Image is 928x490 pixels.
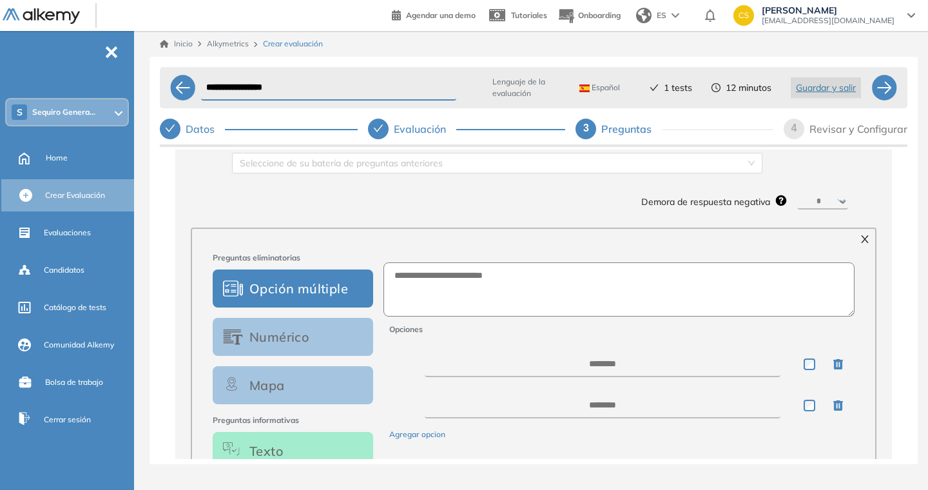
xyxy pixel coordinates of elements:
[213,318,373,356] div: Preguntas eliminatorias
[213,415,373,427] span: Preguntas informativas
[44,414,91,426] span: Cerrar sesión
[579,84,590,92] img: ESP
[511,10,547,20] span: Tutoriales
[578,10,621,20] span: Onboarding
[213,432,373,470] div: Preguntas informativas
[394,119,456,139] div: Evaluación
[406,10,476,20] span: Agendar una demo
[213,318,373,356] button: Numérico
[650,83,659,92] span: check
[44,264,84,276] span: Candidatos
[45,377,103,388] span: Bolsa de trabajo
[657,10,666,21] span: ES
[389,324,423,334] span: Opciones
[3,8,80,24] img: Logo
[809,119,907,139] div: Revisar y Configurar
[762,5,894,15] span: [PERSON_NAME]
[711,83,720,92] span: clock-circle
[601,119,662,139] div: Preguntas
[791,77,861,98] button: Guardar y salir
[492,76,561,99] span: Lenguaje de la evaluación
[160,119,358,139] div: Datos
[263,38,323,50] span: Crear evaluación
[44,339,114,351] span: Comunidad Alkemy
[46,152,68,164] span: Home
[583,122,589,133] span: 3
[213,269,373,308] button: Opción múltiple
[575,119,773,139] div: 3Preguntas
[855,234,875,244] span: close
[557,2,621,30] button: Onboarding
[641,195,770,209] span: Demora de respuesta negativa
[389,429,445,441] button: Agregar opcion
[44,227,91,239] span: Evaluaciones
[160,38,193,50] a: Inicio
[44,302,106,313] span: Catálogo de tests
[45,190,105,201] span: Crear Evaluación
[186,119,225,139] div: Datos
[579,83,620,93] span: Español
[762,15,894,26] span: [EMAIL_ADDRESS][DOMAIN_NAME]
[855,229,875,250] button: close
[207,39,249,48] span: Alkymetrics
[213,252,373,264] span: Preguntas eliminatorias
[213,366,373,404] button: Mapa
[213,432,373,470] button: Texto
[165,123,175,133] span: check
[784,119,907,139] div: 4Revisar y Configurar
[664,81,692,95] span: 1 tests
[672,13,679,18] img: arrow
[213,366,373,404] div: Preguntas eliminatorias
[796,81,856,95] span: Guardar y salir
[726,81,771,95] span: 12 minutos
[17,107,23,117] span: S
[368,119,566,139] div: Evaluación
[373,123,383,133] span: check
[32,107,95,117] span: Sequiro Genera...
[213,269,373,308] div: Preguntas eliminatorias
[392,6,476,22] a: Agendar una demo
[636,8,652,23] img: world
[791,122,797,133] span: 4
